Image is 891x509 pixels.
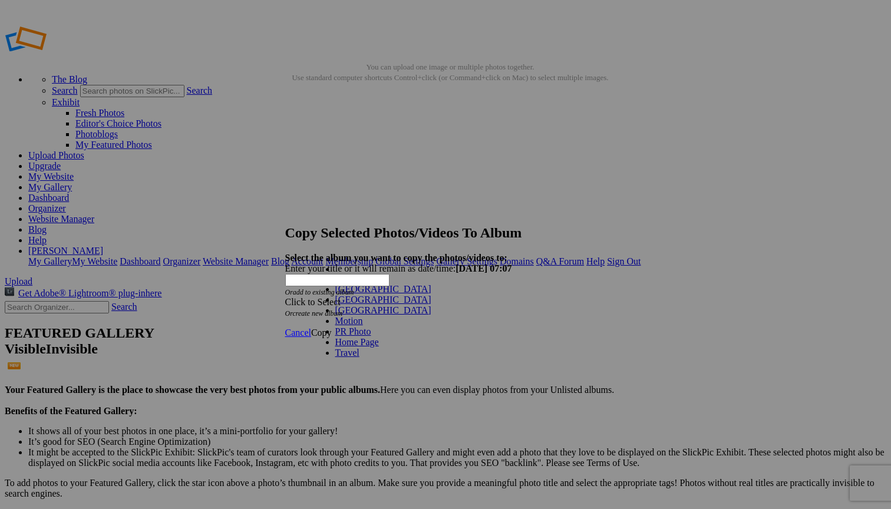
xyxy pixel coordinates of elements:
i: Or [285,288,354,296]
a: add to existing album [293,288,354,296]
a: create new album [292,309,342,318]
i: Or [285,309,343,318]
a: Cancel [285,328,311,338]
span: Click to Select [285,297,341,307]
strong: Select the album you want to copy the photos/videos to: [285,253,507,263]
h2: Copy Selected Photos/Videos To Album [285,225,598,241]
b: [DATE] 07:07 [456,263,511,273]
div: Enter your title or it will remain as date/time: [285,263,598,274]
span: Copy [311,328,332,338]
